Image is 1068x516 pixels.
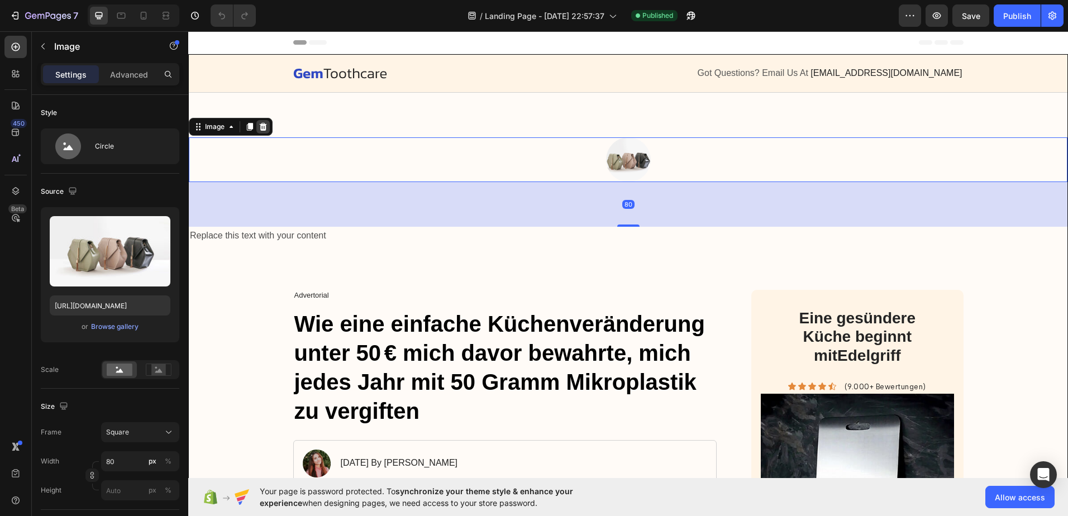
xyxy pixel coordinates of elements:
div: Circle [95,133,163,159]
span: Your page is password protected. To when designing pages, we need access to your store password. [260,485,617,509]
div: Style [41,108,57,118]
button: 7 [4,4,83,27]
div: 80 [434,169,446,178]
button: Publish [994,4,1041,27]
span: (9.000+ Bewertungen) [656,351,738,360]
div: Undo/Redo [211,4,256,27]
button: Save [952,4,989,27]
label: Height [41,485,61,495]
button: px [161,455,175,468]
div: Browse gallery [91,322,139,332]
p: Advertorial [106,260,528,269]
strong: Edelgriff [649,316,713,333]
span: Square [106,427,129,437]
p: Advanced [110,69,148,80]
span: / [480,10,483,22]
div: px [149,456,156,466]
div: Publish [1003,10,1031,22]
div: Beta [8,204,27,213]
span: Landing Page - [DATE] 22:57:37 [485,10,604,22]
img: gempages_581830906663142248-da16f231-f11b-4c88-b1cf-eeb907c6070d.webp [115,418,142,446]
div: Replace this text with your content [1,195,879,214]
span: or [82,320,88,333]
div: Source [41,184,79,199]
span: Allow access [995,491,1045,503]
h2: Eine gesündere Küche beginnt mit [581,276,757,335]
button: Browse gallery [90,321,139,332]
h1: Wie eine einfache Küchenveränderung unter 50 € mich davor bewahrte, mich jedes Jahr mit 50 Gramm ... [105,277,529,395]
p: 7 [73,9,78,22]
div: px [149,485,156,495]
iframe: Design area [188,31,1068,478]
span: [EMAIL_ADDRESS][DOMAIN_NAME] [622,37,774,46]
p: Settings [55,69,87,80]
input: px% [101,480,179,500]
img: image_demo.jpg [418,106,463,151]
span: Got Questions? Email Us At [509,37,620,46]
span: Published [642,11,673,21]
button: Allow access [985,486,1055,508]
div: Open Intercom Messenger [1030,461,1057,488]
p: Image [54,40,149,53]
label: Width [41,456,59,466]
span: Save [962,11,980,21]
button: % [146,455,159,468]
p: [DATE] By [PERSON_NAME] [152,426,270,438]
button: % [146,484,159,497]
div: Scale [41,365,59,375]
label: Frame [41,427,61,437]
input: https://example.com/image.jpg [50,295,170,316]
img: preview-image [50,216,170,286]
div: Image [15,90,39,101]
div: % [165,485,171,495]
input: px% [101,451,179,471]
span: synchronize your theme style & enhance your experience [260,486,573,508]
button: px [161,484,175,497]
div: % [165,456,171,466]
div: 450 [11,119,27,128]
button: Square [101,422,179,442]
div: Size [41,399,70,414]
